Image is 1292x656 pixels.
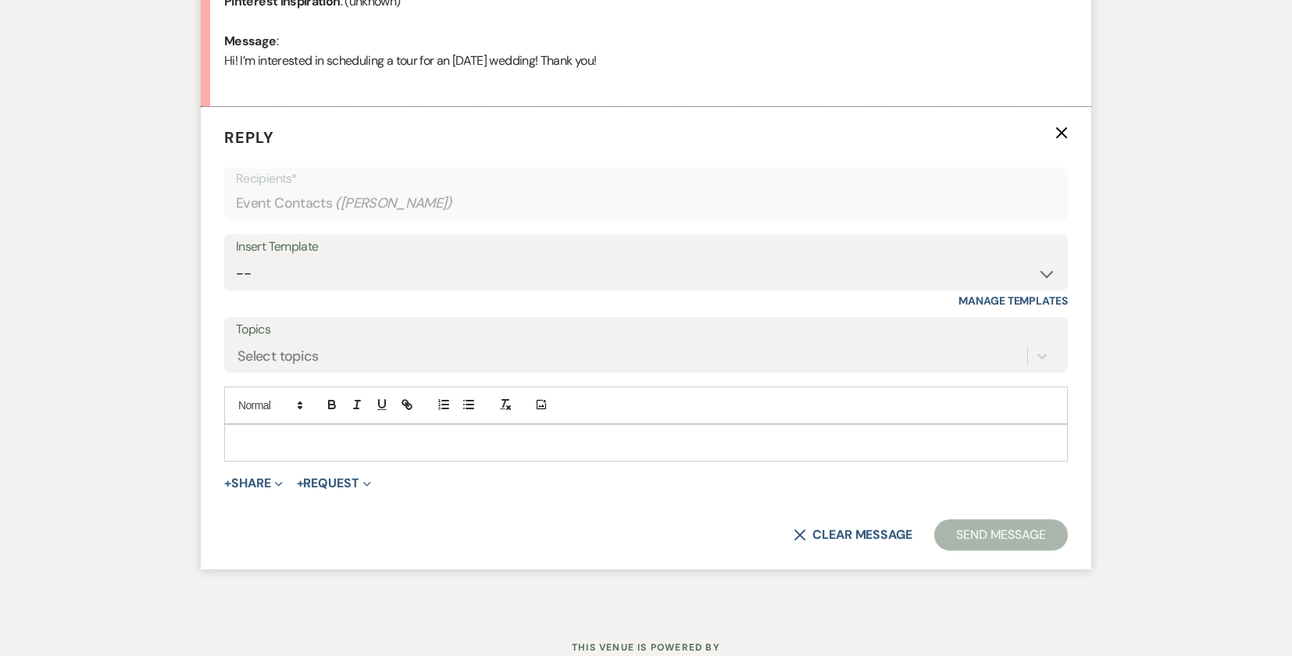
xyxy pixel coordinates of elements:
button: Share [224,477,283,490]
div: Insert Template [236,236,1056,258]
span: + [297,477,304,490]
button: Send Message [934,519,1068,551]
span: Reply [224,127,274,148]
b: Message [224,33,277,49]
a: Manage Templates [958,294,1068,308]
label: Topics [236,319,1056,341]
button: Request [297,477,371,490]
span: + [224,477,231,490]
button: Clear message [794,529,912,541]
p: Recipients* [236,169,1056,189]
div: Event Contacts [236,188,1056,219]
div: Select topics [237,345,319,366]
span: ( [PERSON_NAME] ) [335,193,452,214]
